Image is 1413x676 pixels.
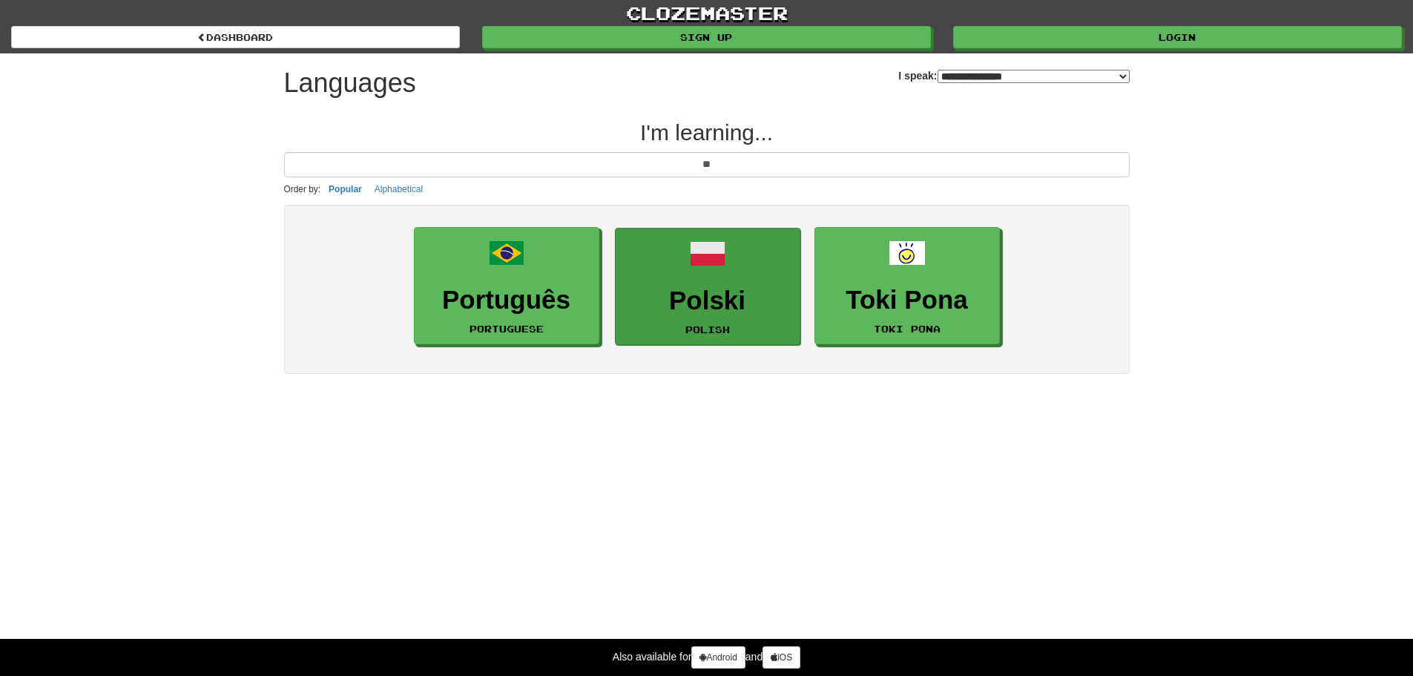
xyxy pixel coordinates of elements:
[763,646,800,669] a: iOS
[874,324,941,334] small: Toki Pona
[938,70,1130,83] select: I speak:
[814,227,1000,345] a: Toki PonaToki Pona
[284,68,416,98] h1: Languages
[691,646,745,669] a: Android
[284,120,1130,145] h2: I'm learning...
[623,286,792,315] h3: Polski
[414,227,599,345] a: PortuguêsPortuguese
[482,26,931,48] a: Sign up
[422,286,591,315] h3: Português
[898,68,1129,83] label: I speak:
[370,181,427,197] button: Alphabetical
[284,184,321,194] small: Order by:
[470,324,544,334] small: Portuguese
[11,26,460,48] a: dashboard
[823,286,992,315] h3: Toki Pona
[685,324,730,335] small: Polish
[324,181,366,197] button: Popular
[953,26,1402,48] a: Login
[615,228,800,346] a: PolskiPolish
